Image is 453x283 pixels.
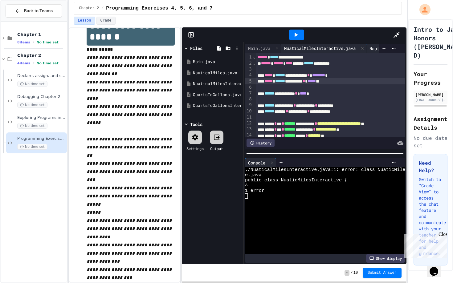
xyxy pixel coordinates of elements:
div: My Account [413,2,432,17]
span: No time set [36,61,59,65]
span: 10 [353,270,358,275]
div: Console [245,160,268,166]
span: / [351,270,353,275]
div: 14 [245,132,253,138]
div: Main.java [193,59,241,65]
div: Main.java [245,45,273,51]
div: Output [210,146,223,151]
span: No time set [17,144,47,150]
span: Chapter 2 [17,53,66,58]
span: 4 items [17,61,30,65]
span: - [345,270,349,276]
div: 12 [245,120,253,126]
span: Programming Exercises 4, 5, 6, and 7 [106,5,213,12]
div: NuaticalMilesInteractive.java [281,45,359,51]
span: 1 error [245,188,264,193]
button: Grade [96,17,116,25]
span: Exploring Programs in Chapter 2 [17,115,66,120]
div: 7 [245,90,253,96]
div: Chat with us now!Close [2,2,43,39]
div: 11 [245,114,253,120]
div: 3 [245,66,253,72]
span: Chapter 1 [17,32,66,37]
span: Declare, assign, and swap values of variables [17,73,66,79]
div: Show display [366,254,405,263]
span: Chapter 2 [79,6,99,11]
button: Submit Answer [363,268,402,278]
span: Submit Answer [368,270,397,275]
button: Back to Teams [6,4,62,18]
span: No time set [17,81,47,87]
div: 2 [245,60,253,67]
span: No time set [17,102,47,108]
div: NauticalMiles.java [366,45,417,52]
span: 8 items [17,40,30,44]
iframe: chat widget [427,258,447,277]
p: Switch to "Grade View" to access the chat feature and communicate with your teacher for help and ... [419,176,442,257]
div: Settings [186,146,204,151]
div: 4 [245,72,253,78]
span: • [33,40,34,45]
h3: Need Help? [419,159,442,174]
span: Fold line [253,61,256,66]
div: NuaticalMilesInteractive.java [281,44,366,53]
div: [PERSON_NAME] [415,92,446,97]
div: [EMAIL_ADDRESS][DOMAIN_NAME] [415,98,446,102]
button: Lesson [74,17,95,25]
div: NauticalMiles.java [366,44,425,53]
div: Tools [190,121,202,127]
span: e.java [245,172,262,178]
div: NauticalMiles.java [193,70,241,76]
h2: Your Progress [414,70,447,87]
div: Files [190,45,202,51]
div: 8 [245,96,253,102]
span: No time set [36,40,59,44]
span: Back to Teams [24,8,53,14]
span: ^ [245,183,248,188]
h2: Assignment Details [414,115,447,132]
span: Debugging Chapter 2 [17,94,66,99]
div: QuartsToGallons.java [193,92,241,98]
div: 1 [245,54,253,60]
div: Console [245,158,276,167]
span: / [101,6,104,11]
span: No time set [17,123,47,129]
span: Fold line [253,55,256,59]
div: History [247,139,275,147]
div: 5 [245,78,253,84]
span: Programming Exercises 4, 5, 6, and 7 [17,136,66,141]
div: Main.java [245,44,281,53]
div: QuartsToGallonsInteractive.java [193,103,241,109]
div: No due date set [414,134,447,149]
span: public class NuaticMilesInteractive { [245,178,347,183]
div: NuaticalMilesInteractive.java [193,81,241,87]
div: 9 [245,102,253,108]
div: 10 [245,108,253,114]
iframe: chat widget [402,232,447,258]
div: 6 [245,84,253,90]
div: 13 [245,126,253,132]
span: • [33,61,34,66]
